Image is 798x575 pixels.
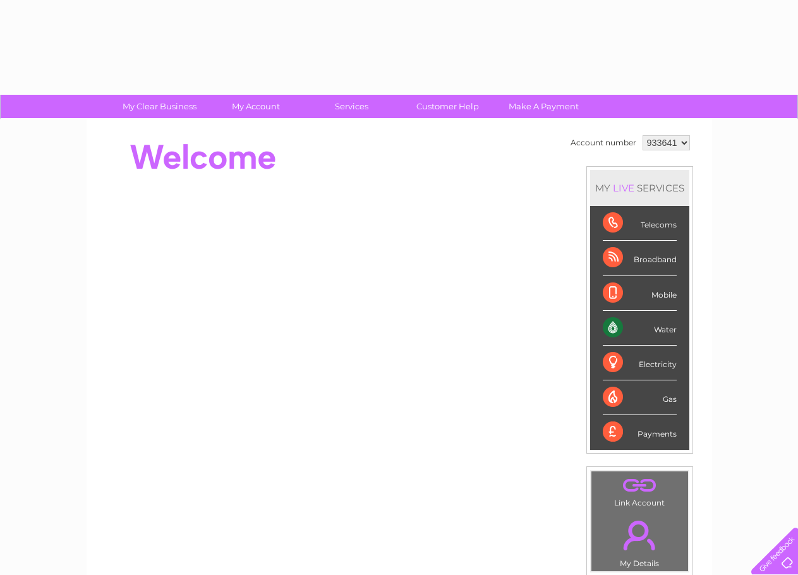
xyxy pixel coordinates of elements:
[591,471,689,511] td: Link Account
[603,380,677,415] div: Gas
[603,415,677,449] div: Payments
[396,95,500,118] a: Customer Help
[299,95,404,118] a: Services
[603,346,677,380] div: Electricity
[603,276,677,311] div: Mobile
[492,95,596,118] a: Make A Payment
[595,513,685,557] a: .
[567,132,639,154] td: Account number
[603,241,677,275] div: Broadband
[603,206,677,241] div: Telecoms
[590,170,689,206] div: MY SERVICES
[603,311,677,346] div: Water
[591,510,689,572] td: My Details
[595,475,685,497] a: .
[107,95,212,118] a: My Clear Business
[203,95,308,118] a: My Account
[610,182,637,194] div: LIVE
